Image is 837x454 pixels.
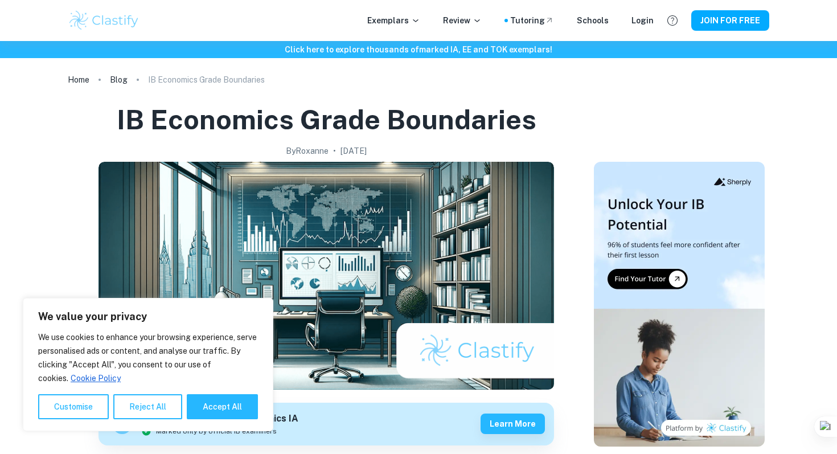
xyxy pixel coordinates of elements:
h6: Click here to explore thousands of marked IA, EE and TOK exemplars ! [2,43,835,56]
h1: IB Economics Grade Boundaries [117,101,536,138]
p: We use cookies to enhance your browsing experience, serve personalised ads or content, and analys... [38,330,258,385]
a: Cookie Policy [70,373,121,383]
h2: By Roxanne [286,145,329,157]
img: Clastify logo [68,9,140,32]
button: Reject All [113,394,182,419]
a: Tutoring [510,14,554,27]
h2: [DATE] [340,145,367,157]
button: Learn more [481,414,545,434]
button: Accept All [187,394,258,419]
button: Customise [38,394,109,419]
a: Login [631,14,654,27]
a: Blog [110,72,128,88]
div: We value your privacy [23,298,273,431]
button: JOIN FOR FREE [691,10,769,31]
a: Get feedback on yourEconomics IAMarked only by official IB examinersLearn more [99,403,554,445]
p: Exemplars [367,14,420,27]
a: Schools [577,14,609,27]
p: • [333,145,336,157]
p: Review [443,14,482,27]
p: IB Economics Grade Boundaries [148,73,265,86]
button: Help and Feedback [663,11,682,30]
p: We value your privacy [38,310,258,324]
a: Home [68,72,89,88]
img: IB Economics Grade Boundaries cover image [99,162,554,390]
img: Thumbnail [594,162,765,447]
